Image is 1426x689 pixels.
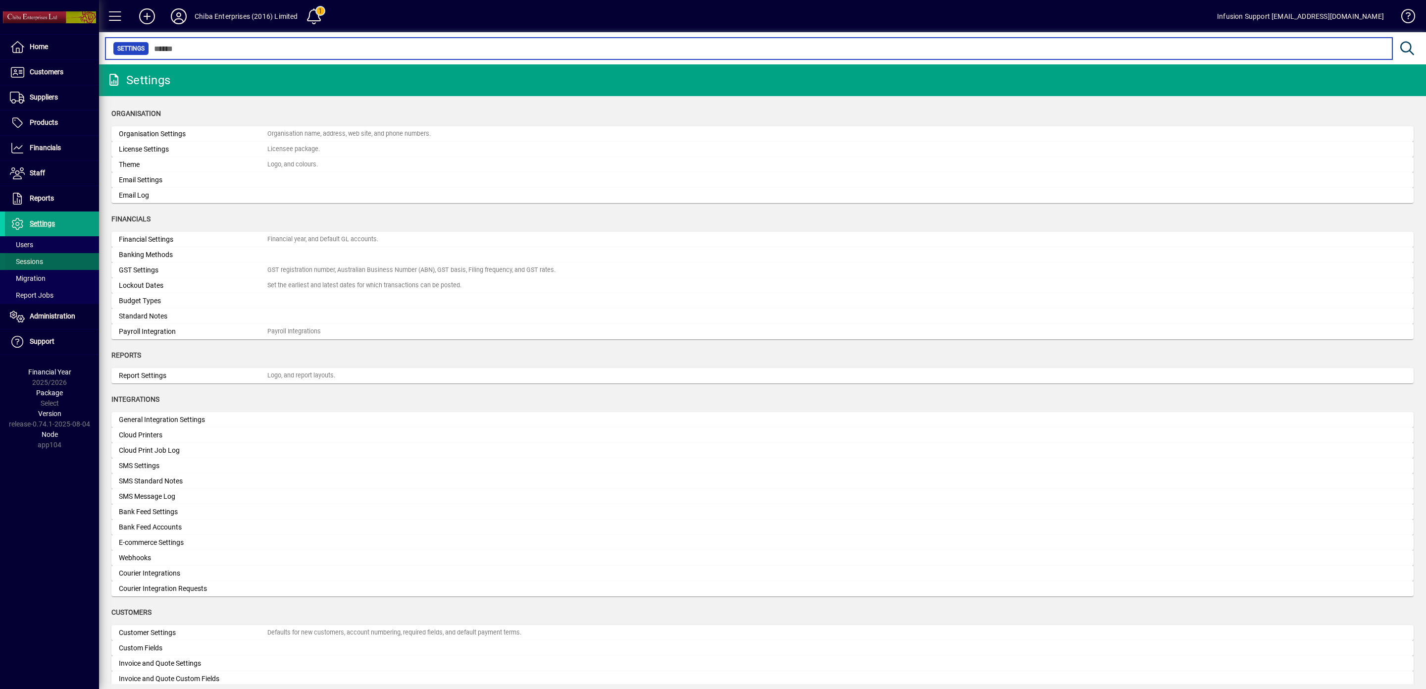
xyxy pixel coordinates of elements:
a: Standard Notes [111,309,1414,324]
a: Invoice and Quote Custom Fields [111,671,1414,687]
div: Defaults for new customers, account numbering, required fields, and default payment terms. [267,628,521,637]
a: Courier Integrations [111,566,1414,581]
a: Organisation SettingsOrganisation name, address, web site, and phone numbers. [111,126,1414,142]
a: Lockout DatesSet the earliest and latest dates for which transactions can be posted. [111,278,1414,293]
a: Home [5,35,99,59]
div: Cloud Print Job Log [119,445,267,456]
a: Banking Methods [111,247,1414,263]
a: License SettingsLicensee package. [111,142,1414,157]
span: Organisation [111,109,161,117]
div: Webhooks [119,553,267,563]
span: Customers [30,68,63,76]
div: Customer Settings [119,628,267,638]
a: Payroll IntegrationPayroll Integrations [111,324,1414,339]
a: Customer SettingsDefaults for new customers, account numbering, required fields, and default paym... [111,625,1414,640]
a: SMS Settings [111,458,1414,474]
div: Email Settings [119,175,267,185]
a: Custom Fields [111,640,1414,656]
button: Add [131,7,163,25]
span: Administration [30,312,75,320]
a: Cloud Print Job Log [111,443,1414,458]
a: Cloud Printers [111,427,1414,443]
span: Report Jobs [10,291,53,299]
div: Infusion Support [EMAIL_ADDRESS][DOMAIN_NAME] [1217,8,1384,24]
span: Settings [30,219,55,227]
span: Financials [111,215,151,223]
span: Suppliers [30,93,58,101]
div: E-commerce Settings [119,537,267,548]
div: Cloud Printers [119,430,267,440]
div: Payroll Integrations [267,327,321,336]
span: Financials [30,144,61,152]
a: Financial SettingsFinancial year, and Default GL accounts. [111,232,1414,247]
a: SMS Message Log [111,489,1414,504]
div: Invoice and Quote Settings [119,658,267,669]
div: Custom Fields [119,643,267,653]
a: Reports [5,186,99,211]
span: Customers [111,608,152,616]
div: Settings [106,72,170,88]
a: Products [5,110,99,135]
a: ThemeLogo, and colours. [111,157,1414,172]
span: Reports [111,351,141,359]
div: Payroll Integration [119,326,267,337]
div: Organisation name, address, web site, and phone numbers. [267,129,431,139]
a: Webhooks [111,550,1414,566]
div: SMS Message Log [119,491,267,502]
div: License Settings [119,144,267,155]
a: SMS Standard Notes [111,474,1414,489]
a: Financials [5,136,99,160]
div: Report Settings [119,371,267,381]
a: Support [5,329,99,354]
button: Profile [163,7,195,25]
span: Sessions [10,258,43,265]
div: GST registration number, Australian Business Number (ABN), GST basis, Filing frequency, and GST r... [267,265,556,275]
a: Sessions [5,253,99,270]
div: Banking Methods [119,250,267,260]
div: Logo, and colours. [267,160,318,169]
a: Invoice and Quote Settings [111,656,1414,671]
span: Package [36,389,63,397]
span: Settings [117,44,145,53]
div: Courier Integration Requests [119,583,267,594]
a: Bank Feed Accounts [111,520,1414,535]
div: SMS Settings [119,461,267,471]
span: Integrations [111,395,159,403]
span: Node [42,430,58,438]
a: Suppliers [5,85,99,110]
span: Staff [30,169,45,177]
span: Version [38,410,61,418]
a: General Integration Settings [111,412,1414,427]
div: Budget Types [119,296,267,306]
a: GST SettingsGST registration number, Australian Business Number (ABN), GST basis, Filing frequenc... [111,263,1414,278]
span: Financial Year [28,368,71,376]
div: Invoice and Quote Custom Fields [119,674,267,684]
div: Chiba Enterprises (2016) Limited [195,8,298,24]
div: Logo, and report layouts. [267,371,335,380]
a: Budget Types [111,293,1414,309]
a: Customers [5,60,99,85]
div: Standard Notes [119,311,267,321]
div: Set the earliest and latest dates for which transactions can be posted. [267,281,461,290]
div: Organisation Settings [119,129,267,139]
span: Users [10,241,33,249]
a: Email Settings [111,172,1414,188]
span: Migration [10,274,46,282]
a: Knowledge Base [1394,2,1414,34]
div: GST Settings [119,265,267,275]
a: Users [5,236,99,253]
a: E-commerce Settings [111,535,1414,550]
a: Email Log [111,188,1414,203]
a: Administration [5,304,99,329]
div: Bank Feed Accounts [119,522,267,532]
a: Courier Integration Requests [111,581,1414,596]
a: Report SettingsLogo, and report layouts. [111,368,1414,383]
div: Financial Settings [119,234,267,245]
a: Migration [5,270,99,287]
div: Courier Integrations [119,568,267,579]
span: Reports [30,194,54,202]
span: Home [30,43,48,51]
a: Bank Feed Settings [111,504,1414,520]
span: Products [30,118,58,126]
a: Report Jobs [5,287,99,304]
